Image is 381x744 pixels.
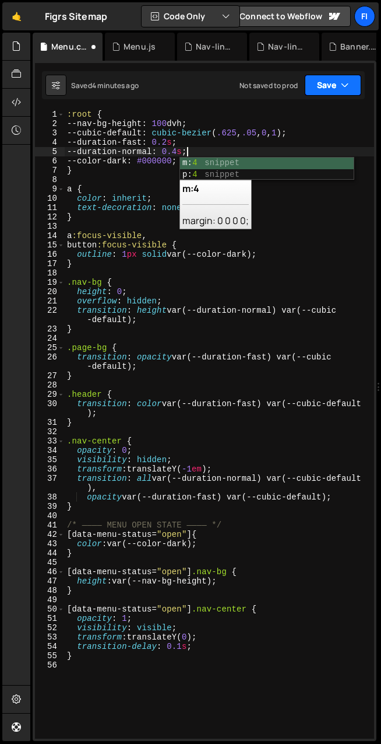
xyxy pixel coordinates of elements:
[51,41,89,53] div: Menu.css
[35,455,65,464] div: 35
[35,184,65,194] div: 9
[35,521,65,530] div: 41
[35,474,65,492] div: 37
[35,502,65,511] div: 39
[35,464,65,474] div: 36
[35,156,65,166] div: 6
[71,81,139,90] div: Saved
[35,250,65,259] div: 16
[35,605,65,614] div: 50
[35,530,65,539] div: 42
[124,41,156,53] div: Menu.js
[35,549,65,558] div: 44
[35,399,65,418] div: 30
[35,390,65,399] div: 29
[35,203,65,212] div: 11
[354,6,375,27] a: Fi
[35,175,65,184] div: 8
[35,240,65,250] div: 15
[35,343,65,352] div: 25
[35,212,65,222] div: 12
[35,558,65,567] div: 45
[35,633,65,642] div: 53
[35,446,65,455] div: 34
[35,567,65,577] div: 46
[142,6,239,27] button: Code Only
[230,6,351,27] a: Connect to Webflow
[35,194,65,203] div: 10
[35,110,65,119] div: 1
[35,268,65,278] div: 18
[35,577,65,586] div: 47
[35,138,65,147] div: 4
[35,278,65,287] div: 19
[35,128,65,138] div: 3
[35,334,65,343] div: 24
[35,492,65,502] div: 38
[35,324,65,334] div: 23
[35,642,65,651] div: 54
[35,352,65,371] div: 26
[305,75,361,96] button: Save
[179,180,252,229] div: margin: 0 0 0 0;
[35,222,65,231] div: 13
[45,9,107,23] div: Figrs Sitemap
[35,427,65,436] div: 32
[35,651,65,661] div: 55
[35,539,65,549] div: 43
[35,511,65,521] div: 40
[35,595,65,605] div: 49
[35,623,65,633] div: 52
[35,306,65,324] div: 22
[35,661,65,670] div: 56
[92,81,139,90] div: 4 minutes ago
[196,41,233,53] div: Nav-links.js
[35,614,65,623] div: 51
[35,380,65,390] div: 28
[35,147,65,156] div: 5
[35,231,65,240] div: 14
[35,296,65,306] div: 21
[340,41,378,53] div: Banner.css
[2,2,31,30] a: 🤙
[35,119,65,128] div: 2
[35,259,65,268] div: 17
[268,41,305,53] div: Nav-links.css
[182,182,199,195] b: m:4
[35,371,65,380] div: 27
[35,418,65,427] div: 31
[239,81,298,90] div: Not saved to prod
[35,586,65,595] div: 48
[35,436,65,446] div: 33
[35,287,65,296] div: 20
[35,166,65,175] div: 7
